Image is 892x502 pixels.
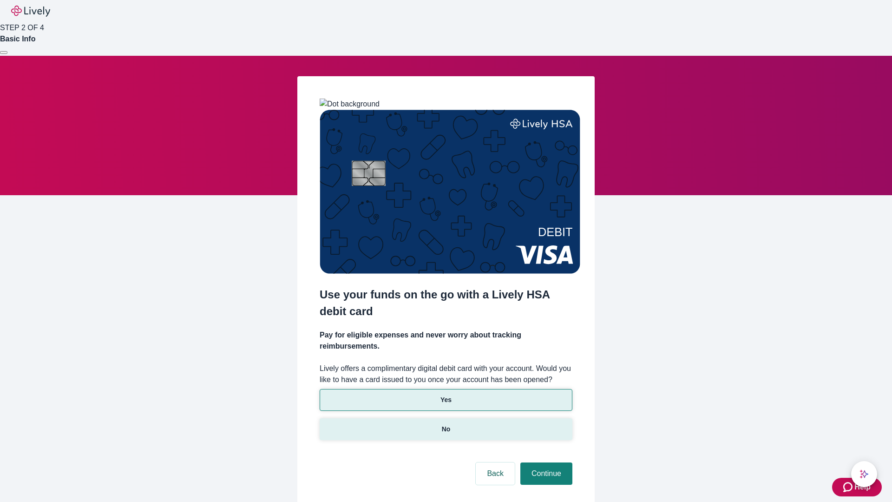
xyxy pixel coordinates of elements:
[320,286,572,320] h2: Use your funds on the go with a Lively HSA debit card
[832,478,882,496] button: Zendesk support iconHelp
[320,110,580,274] img: Debit card
[442,424,451,434] p: No
[851,461,877,487] button: chat
[11,6,50,17] img: Lively
[320,363,572,385] label: Lively offers a complimentary digital debit card with your account. Would you like to have a card...
[320,389,572,411] button: Yes
[476,462,515,485] button: Back
[843,482,854,493] svg: Zendesk support icon
[440,395,452,405] p: Yes
[859,469,869,479] svg: Lively AI Assistant
[854,482,871,493] span: Help
[320,330,572,352] h4: Pay for eligible expenses and never worry about tracking reimbursements.
[520,462,572,485] button: Continue
[320,418,572,440] button: No
[320,99,380,110] img: Dot background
